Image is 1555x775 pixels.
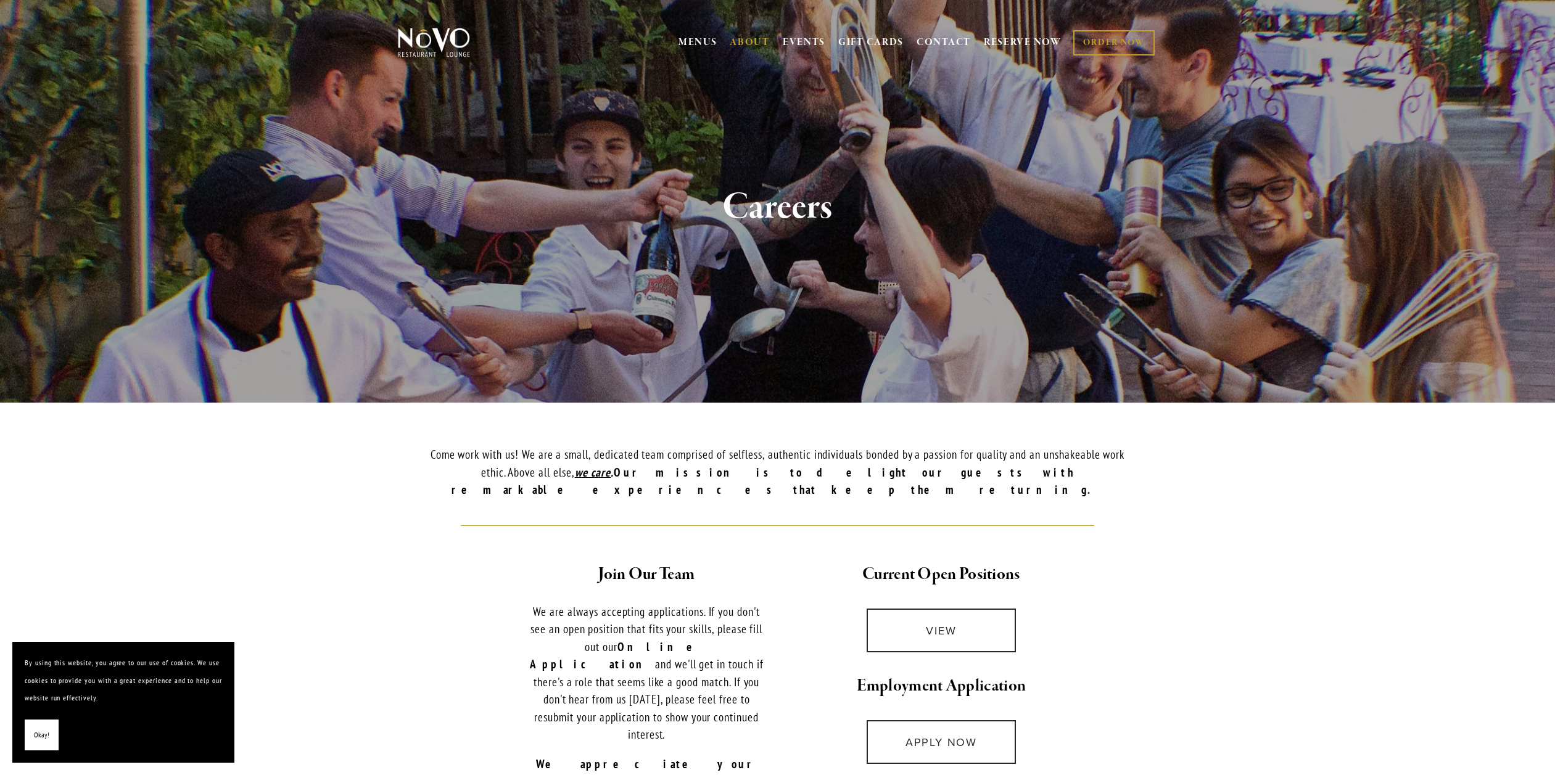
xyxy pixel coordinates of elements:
em: we care [575,465,611,480]
span: Okay! [34,726,49,744]
a: GIFT CARDS [838,31,904,54]
strong: Careers [722,184,833,231]
strong: Join Our Team [598,564,695,585]
a: ORDER NOW [1073,30,1154,55]
strong: Our mission is to delight our guests with remarkable experiences that keep them returning. [452,465,1104,498]
a: VIEW [867,609,1017,652]
p: By using this website, you agree to our use of cookies. We use cookies to provide you with a grea... [25,654,222,707]
em: . [611,465,614,480]
a: MENUS [679,36,717,49]
a: APPLY NOW [867,720,1017,764]
p: Come work with us! We are a small, dedicated team comprised of selfless, authentic individuals bo... [418,446,1137,499]
strong: Employment Application [857,675,1026,697]
a: CONTACT [917,31,971,54]
button: Okay! [25,720,59,751]
a: EVENTS [783,36,825,49]
section: Cookie banner [12,642,234,763]
a: ABOUT [730,36,770,49]
strong: Current Open Positions [862,564,1020,585]
p: We are always accepting applications. If you don't see an open position that fits your skills, pl... [526,603,767,744]
a: RESERVE NOW [984,31,1062,54]
img: Novo Restaurant &amp; Lounge [395,27,472,58]
strong: Online Application [530,639,722,672]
